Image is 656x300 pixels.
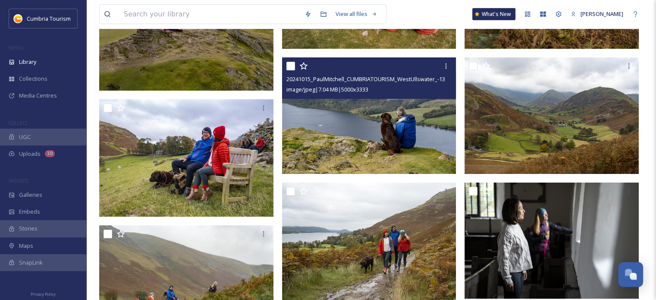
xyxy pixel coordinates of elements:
span: Galleries [19,191,42,199]
span: Privacy Policy [31,291,56,297]
img: 20241015_PaulMitchell_CUMBRIATOURISM_WestUllswater_-136.jpg [282,57,456,174]
a: View all files [331,6,382,22]
a: What's New [472,8,515,20]
span: image/jpeg | 7.04 MB | 5000 x 3333 [286,85,368,93]
span: 20241015_PaulMitchell_CUMBRIATOURISM_WestUllswater_-136.jpg [286,75,457,83]
span: WIDGETS [9,177,28,184]
span: SnapLink [19,259,43,267]
span: Stories [19,224,38,233]
span: Collections [19,75,47,83]
input: Search your library [119,5,300,24]
span: Cumbria Tourism [27,15,71,22]
span: [PERSON_NAME] [581,10,623,18]
span: Uploads [19,150,41,158]
span: MEDIA [9,44,24,51]
span: Media Centres [19,92,57,100]
img: 20241015_PaulMitchell_CUMBRIATOURISM_WestUllswater_-71.jpg [99,99,276,217]
span: Library [19,58,36,66]
img: 20241015_PaulMitchell_CUMBRIATOURISM_WestUllswater_-48.jpg [282,182,458,300]
img: images.jpg [14,14,22,23]
div: 10 [45,150,55,157]
span: COLLECT [9,120,27,126]
a: Privacy Policy [31,288,56,299]
button: Open Chat [618,262,643,287]
a: [PERSON_NAME] [566,6,628,22]
span: Embeds [19,208,40,216]
span: UGC [19,133,31,141]
span: Maps [19,242,33,250]
img: 20241015_PaulMitchell_CUMBRIATOURISM_WestUllswater_-88.jpg [465,182,639,299]
img: 20241015_PaulMitchell_CUMBRIATOURISM_WestUllswater_-116.jpg [465,57,639,174]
